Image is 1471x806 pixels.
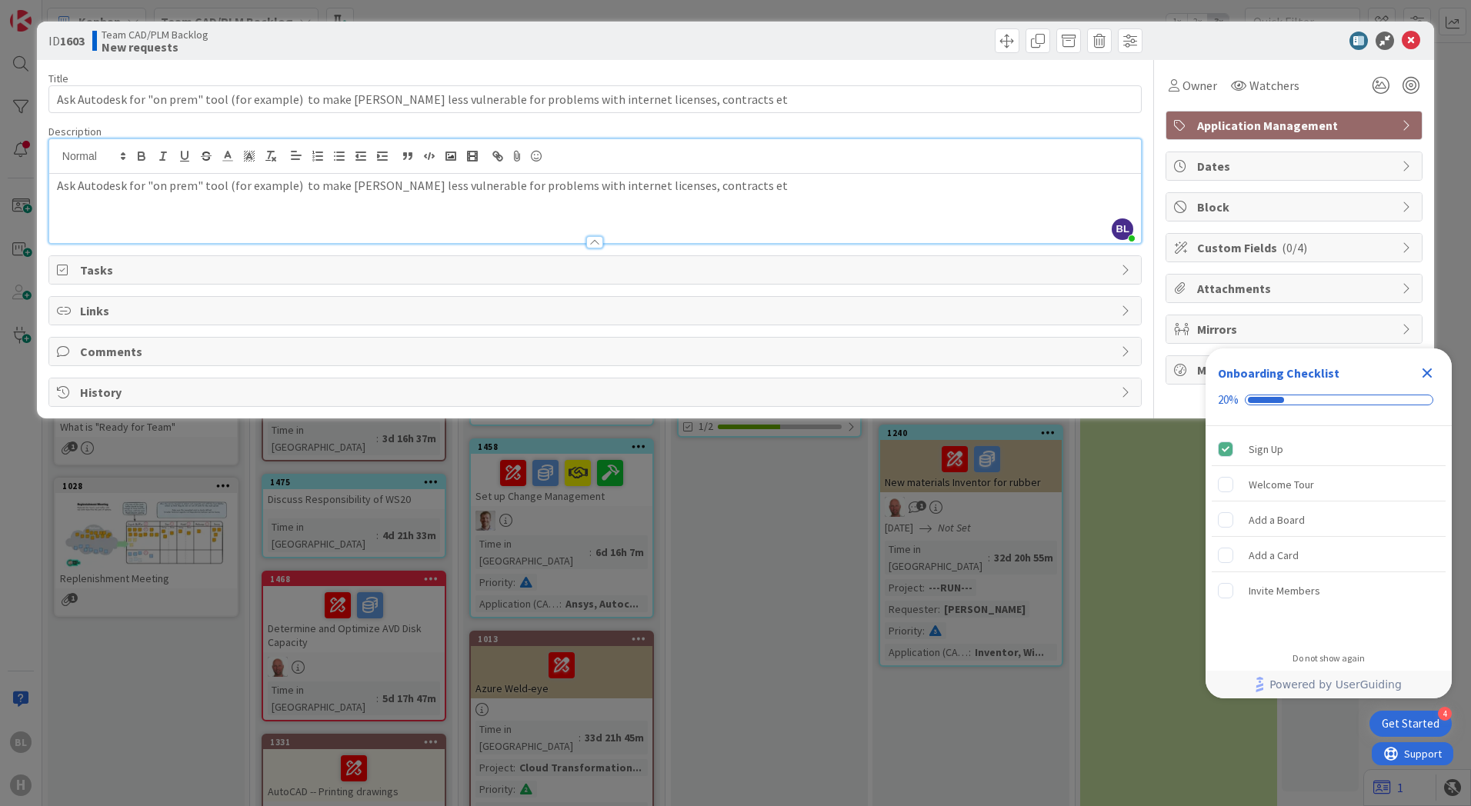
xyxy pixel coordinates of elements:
[1197,157,1394,175] span: Dates
[1249,475,1314,494] div: Welcome Tour
[1249,440,1283,458] div: Sign Up
[1382,716,1439,731] div: Get Started
[102,28,208,41] span: Team CAD/PLM Backlog
[1415,361,1439,385] div: Close Checklist
[1206,348,1452,698] div: Checklist Container
[1218,393,1239,407] div: 20%
[1197,320,1394,338] span: Mirrors
[1269,675,1402,694] span: Powered by UserGuiding
[1212,574,1446,608] div: Invite Members is incomplete.
[32,2,70,21] span: Support
[1249,581,1320,600] div: Invite Members
[1197,238,1394,257] span: Custom Fields
[48,32,85,50] span: ID
[80,342,1113,361] span: Comments
[80,301,1113,320] span: Links
[1438,707,1452,721] div: 4
[1369,711,1452,737] div: Open Get Started checklist, remaining modules: 4
[1112,218,1133,240] span: BL
[1293,652,1365,664] div: Do not show again
[1197,279,1394,298] span: Attachments
[1249,546,1299,565] div: Add a Card
[1212,503,1446,537] div: Add a Board is incomplete.
[1213,671,1444,698] a: Powered by UserGuiding
[1218,393,1439,407] div: Checklist progress: 20%
[48,72,68,85] label: Title
[48,125,102,138] span: Description
[1197,198,1394,216] span: Block
[1206,671,1452,698] div: Footer
[1197,116,1394,135] span: Application Management
[80,383,1113,401] span: History
[1212,538,1446,572] div: Add a Card is incomplete.
[1206,426,1452,642] div: Checklist items
[48,85,1142,113] input: type card name here...
[1249,511,1305,529] div: Add a Board
[1249,76,1299,95] span: Watchers
[102,41,208,53] b: New requests
[1212,468,1446,501] div: Welcome Tour is incomplete.
[1197,361,1394,379] span: Metrics
[1282,240,1307,255] span: ( 0/4 )
[57,177,1133,195] p: Ask Autodesk for "on prem" tool (for example) to make [PERSON_NAME] less vulnerable for problems ...
[1212,432,1446,466] div: Sign Up is complete.
[80,261,1113,279] span: Tasks
[1182,76,1217,95] span: Owner
[1218,364,1339,382] div: Onboarding Checklist
[60,33,85,48] b: 1603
